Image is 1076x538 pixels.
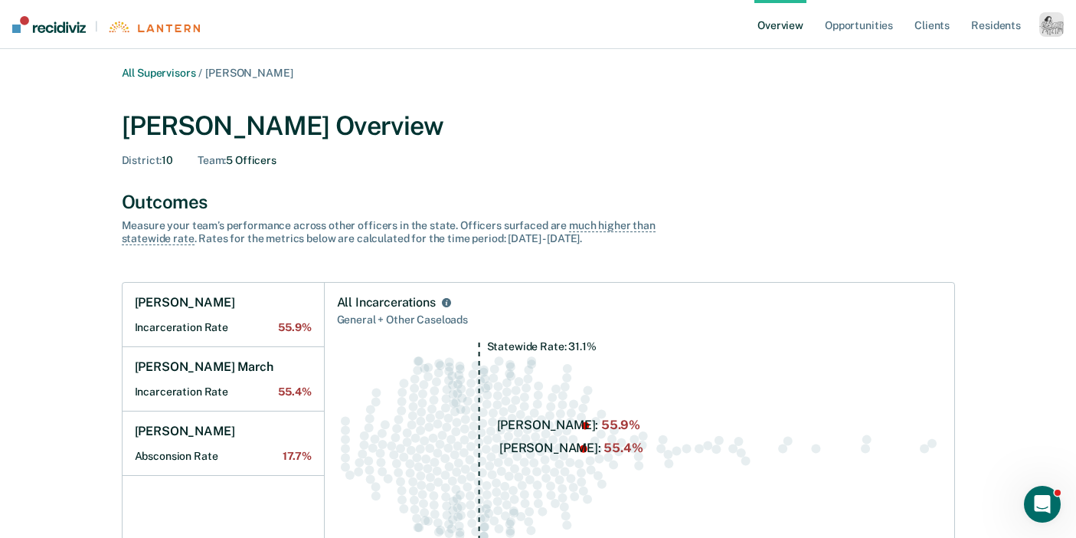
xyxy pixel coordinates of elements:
[12,16,200,33] a: |
[86,20,107,33] span: |
[123,347,324,412] a: [PERSON_NAME] MarchIncarceration Rate55.4%
[135,321,312,334] h2: Incarceration Rate
[107,21,200,33] img: Lantern
[123,412,324,476] a: [PERSON_NAME]Absconsion Rate17.7%
[135,359,273,375] h1: [PERSON_NAME] March
[337,310,942,330] div: General + Other Caseloads
[337,295,436,310] div: All Incarcerations
[198,154,226,166] span: Team :
[486,340,596,353] tspan: Statewide Rate: 31.1%
[205,67,293,79] span: [PERSON_NAME]
[135,450,312,463] h2: Absconsion Rate
[283,450,311,463] span: 17.7%
[122,154,174,167] div: 10
[12,16,86,33] img: Recidiviz
[278,385,311,399] span: 55.4%
[198,154,276,167] div: 5 Officers
[439,295,454,310] button: All Incarcerations
[278,321,311,334] span: 55.9%
[123,283,324,347] a: [PERSON_NAME]Incarceration Rate55.9%
[122,219,658,245] div: Measure your team’s performance across other officer s in the state. Officer s surfaced are . Rat...
[122,154,162,166] span: District :
[122,67,196,79] a: All Supervisors
[1024,486,1061,523] iframe: Intercom live chat
[195,67,205,79] span: /
[122,191,955,213] div: Outcomes
[122,110,955,142] div: [PERSON_NAME] Overview
[135,385,312,399] h2: Incarceration Rate
[122,219,656,245] span: much higher than statewide rate
[135,295,235,310] h1: [PERSON_NAME]
[135,424,235,439] h1: [PERSON_NAME]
